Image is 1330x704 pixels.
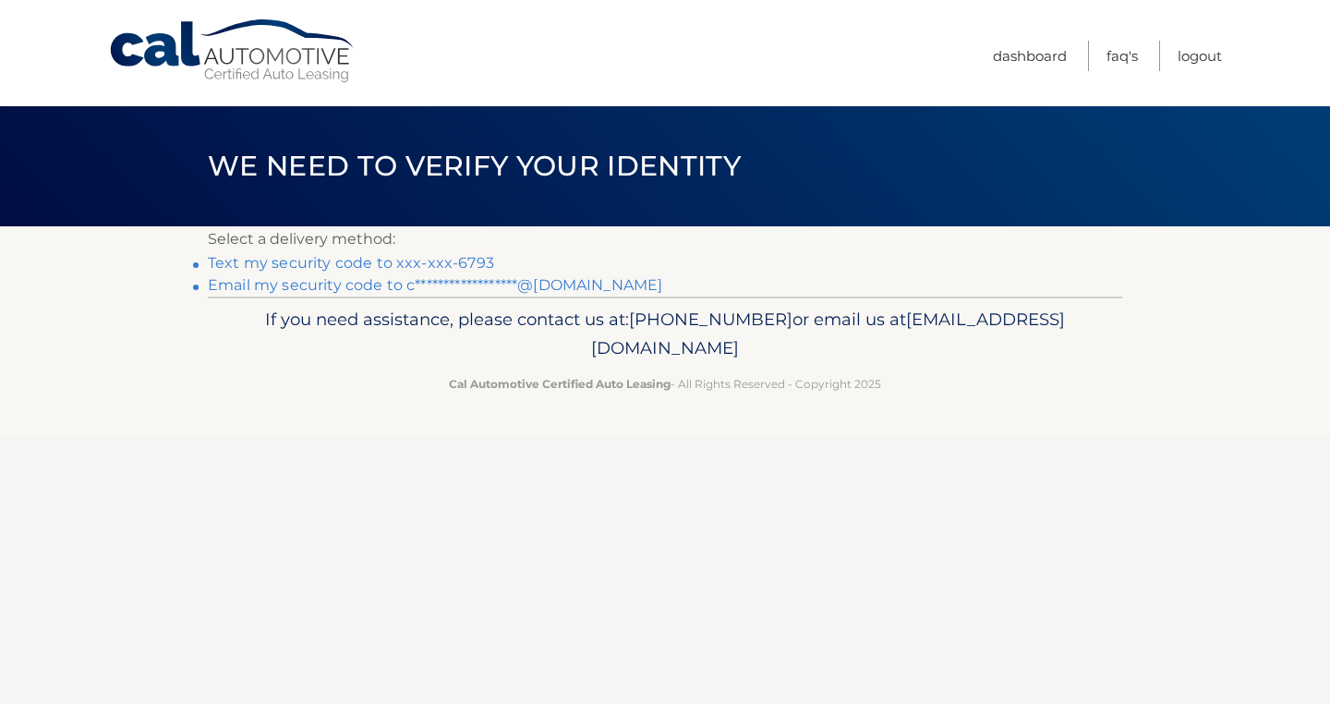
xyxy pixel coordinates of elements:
strong: Cal Automotive Certified Auto Leasing [449,377,671,391]
a: Text my security code to xxx-xxx-6793 [208,254,494,272]
span: We need to verify your identity [208,149,741,183]
p: - All Rights Reserved - Copyright 2025 [220,374,1110,394]
span: [PHONE_NUMBER] [629,309,792,330]
a: Logout [1178,41,1222,71]
a: Dashboard [993,41,1067,71]
a: FAQ's [1106,41,1138,71]
p: Select a delivery method: [208,226,1122,252]
p: If you need assistance, please contact us at: or email us at [220,305,1110,364]
a: Cal Automotive [108,18,357,84]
